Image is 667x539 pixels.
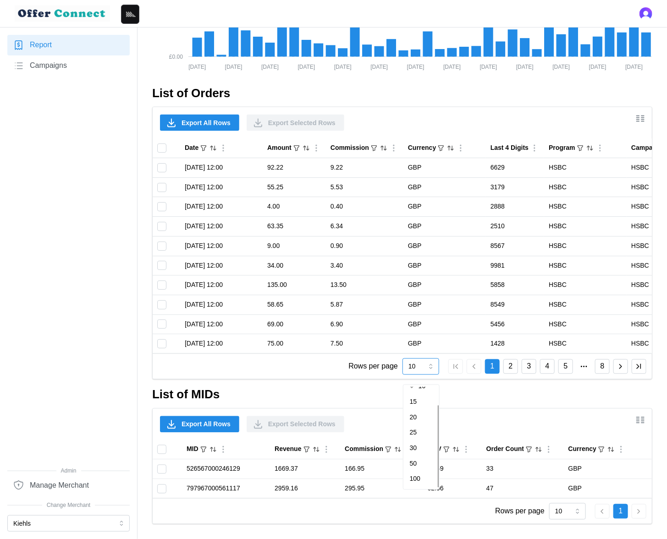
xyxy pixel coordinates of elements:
[185,143,198,153] div: Date
[326,217,403,236] td: 6.34
[180,256,263,275] td: [DATE] 12:00
[394,445,402,454] button: Sort by Commission descending
[564,460,652,479] td: GBP
[486,158,544,178] td: 6629
[522,359,536,374] button: 3
[544,197,627,217] td: HSBC
[218,445,228,455] button: Column Actions
[247,416,344,433] button: Export Selected Rows
[180,314,263,334] td: [DATE] 12:00
[613,504,628,519] button: 1
[403,177,486,197] td: GBP
[616,445,626,455] button: Column Actions
[529,143,540,153] button: Column Actions
[486,334,544,353] td: 1428
[403,295,486,314] td: GBP
[326,197,403,217] td: 0.40
[247,115,344,131] button: Export Selected Rows
[482,460,564,479] td: 33
[225,64,243,71] tspan: [DATE]
[544,295,627,314] td: HSBC
[544,158,627,178] td: HSBC
[263,256,326,275] td: 34.00
[157,261,166,270] input: Toggle select row
[480,64,497,71] tspan: [DATE]
[452,445,460,454] button: Sort by AOV descending
[544,445,554,455] button: Column Actions
[595,143,605,153] button: Column Actions
[423,460,482,479] td: 50.59
[270,460,340,479] td: 1669.37
[544,314,627,334] td: HSBC
[486,177,544,197] td: 3179
[169,54,183,60] tspan: £0.00
[633,111,648,126] button: Show/Hide columns
[268,417,336,432] span: Export Selected Rows
[218,143,228,153] button: Column Actions
[340,479,423,498] td: 295.95
[160,115,239,131] button: Export All Rows
[157,465,166,474] input: Toggle select row
[410,397,417,407] span: 15
[486,445,524,455] div: Order Count
[321,445,331,455] button: Column Actions
[160,416,239,433] button: Export All Rows
[607,445,615,454] button: Sort by Currency ascending
[410,444,417,454] span: 30
[180,334,263,353] td: [DATE] 12:00
[410,413,417,423] span: 20
[182,479,270,498] td: 797967000561117
[403,158,486,178] td: GBP
[407,64,424,71] tspan: [DATE]
[486,217,544,236] td: 2510
[182,460,270,479] td: 526567000246129
[447,144,455,152] button: Sort by Currency ascending
[180,197,263,217] td: [DATE] 12:00
[182,115,231,131] span: Export All Rows
[270,479,340,498] td: 2959.16
[302,144,310,152] button: Sort by Amount descending
[209,144,217,152] button: Sort by Date descending
[403,314,486,334] td: GBP
[152,85,652,101] h2: List of Orders
[157,484,166,494] input: Toggle select row
[263,217,326,236] td: 63.35
[625,64,643,71] tspan: [DATE]
[491,143,529,153] div: Last 4 Digits
[486,295,544,314] td: 8549
[326,314,403,334] td: 6.90
[263,197,326,217] td: 4.00
[403,217,486,236] td: GBP
[544,334,627,353] td: HSBC
[345,445,383,455] div: Commission
[482,479,564,498] td: 47
[486,314,544,334] td: 5456
[544,256,627,275] td: HSBC
[7,35,130,55] a: Report
[275,445,301,455] div: Revenue
[495,506,545,517] p: Rows per page
[486,197,544,217] td: 2888
[157,163,166,172] input: Toggle select row
[410,428,417,438] span: 25
[157,339,166,348] input: Toggle select row
[157,300,166,309] input: Toggle select row
[268,115,336,131] span: Export Selected Rows
[157,202,166,211] input: Toggle select row
[326,275,403,295] td: 13.50
[263,334,326,353] td: 75.00
[326,334,403,353] td: 7.50
[157,280,166,290] input: Toggle select row
[157,445,166,454] input: Toggle select all
[558,359,573,374] button: 5
[334,64,352,71] tspan: [DATE]
[370,64,388,71] tspan: [DATE]
[180,236,263,256] td: [DATE] 12:00
[540,359,555,374] button: 4
[326,236,403,256] td: 0.90
[157,319,166,329] input: Toggle select row
[348,361,398,373] p: Rows per page
[586,144,594,152] button: Sort by Program ascending
[157,143,166,153] input: Toggle select all
[267,143,292,153] div: Amount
